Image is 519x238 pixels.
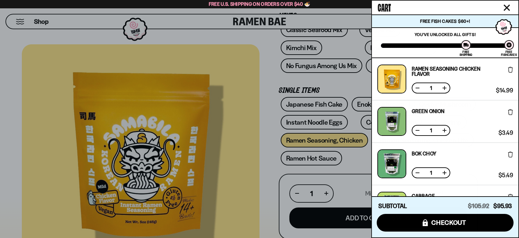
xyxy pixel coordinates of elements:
[431,219,466,226] span: checkout
[412,193,435,198] a: Cabbage
[498,172,513,178] span: $5.49
[412,109,444,114] a: Green Onion
[496,88,513,93] span: $14.99
[378,203,407,209] h4: Subtotal
[498,130,513,136] span: $3.49
[426,85,436,91] span: 1
[412,151,436,156] a: Bok Choy
[502,3,512,13] button: Close cart
[209,1,311,7] span: Free U.S. Shipping on Orders over $40 🍜
[426,170,436,175] span: 1
[501,50,517,56] div: Free Fishcakes
[377,214,514,232] button: checkout
[381,32,509,37] p: You've unlocked all gifts!
[426,128,436,133] span: 1
[468,202,489,210] span: $105.92
[493,202,512,210] span: $95.93
[420,18,470,24] span: Free Fish Cakes $60+!
[412,66,494,76] a: Ramen Seasoning Chicken flavor
[378,0,391,13] span: Cart
[460,50,472,56] div: Free Shipping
